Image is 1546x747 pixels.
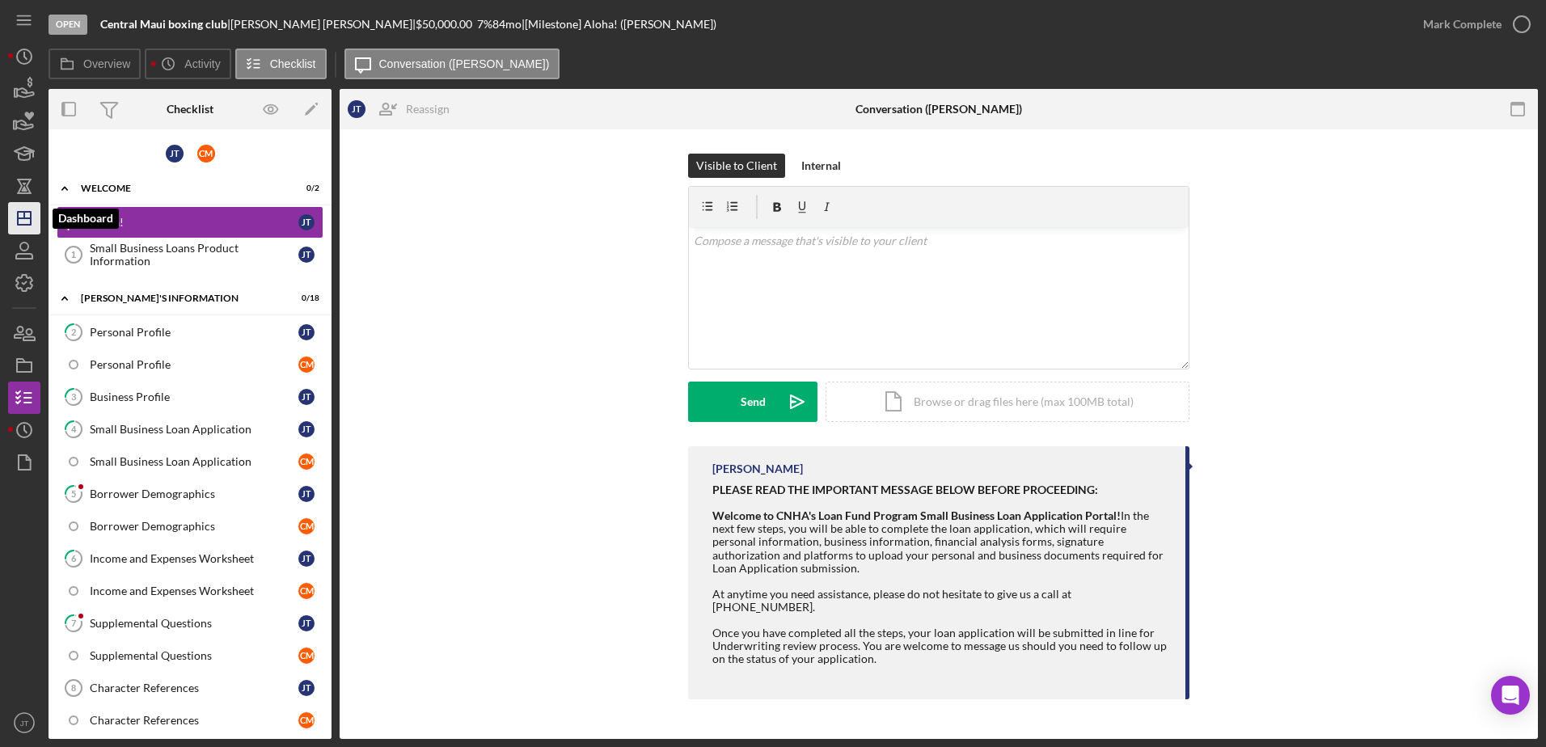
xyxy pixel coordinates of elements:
div: [PERSON_NAME] [PERSON_NAME] | [230,18,416,31]
a: 4Small Business Loan ApplicationJT [57,413,323,445]
div: Checklist [167,103,213,116]
a: 6Income and Expenses WorksheetJT [57,542,323,575]
div: Mark Complete [1423,8,1502,40]
div: Internal [801,154,841,178]
div: C M [298,712,315,728]
button: JT [8,707,40,739]
div: Aloha! [90,216,298,229]
a: Borrower DemographicsCM [57,510,323,542]
div: J T [298,680,315,696]
a: Supplemental QuestionsCM [57,639,323,672]
div: [PERSON_NAME]'S INFORMATION [81,293,279,303]
div: 7 % [477,18,492,31]
div: C M [298,454,315,470]
div: Open Intercom Messenger [1491,676,1530,715]
label: Conversation ([PERSON_NAME]) [379,57,550,70]
a: 3Business ProfileJT [57,381,323,413]
div: Open [49,15,87,35]
div: C M [298,583,315,599]
div: Reassign [406,93,450,125]
button: JTReassign [340,93,466,125]
div: J T [298,324,315,340]
div: C M [298,648,315,664]
tspan: 2 [71,327,76,337]
div: At anytime you need assistance, please do not hesitate to give us a call at [PHONE_NUMBER]. [712,588,1169,614]
b: Central Maui boxing club [100,17,227,31]
div: Borrower Demographics [90,520,298,533]
label: Activity [184,57,220,70]
div: 84 mo [492,18,522,31]
label: Checklist [270,57,316,70]
button: Activity [145,49,230,79]
div: Small Business Loan Application [90,455,298,468]
tspan: 6 [71,553,77,563]
tspan: 4 [71,424,77,434]
div: Once you have completed all the steps, your loan application will be submitted in line for Underw... [712,627,1169,665]
a: 1Small Business Loans Product InformationJT [57,238,323,271]
strong: PLEASE READ THE IMPORTANT MESSAGE BELOW BEFORE PROCEEDING: [712,483,1098,496]
tspan: 3 [71,391,76,402]
div: Personal Profile [90,326,298,339]
button: Visible to Client [688,154,785,178]
div: J T [348,100,365,118]
button: Mark Complete [1407,8,1538,40]
div: | [100,18,230,31]
div: C M [298,518,315,534]
a: 8Character ReferencesJT [57,672,323,704]
button: Checklist [235,49,327,79]
a: Small Business Loan ApplicationCM [57,445,323,478]
a: Income and Expenses WorksheetCM [57,575,323,607]
div: Send [741,382,766,422]
div: J T [298,421,315,437]
text: JT [20,719,29,728]
tspan: 7 [71,618,77,628]
a: 5Borrower DemographicsJT [57,478,323,510]
button: Overview [49,49,141,79]
tspan: 1 [71,250,76,260]
div: J T [298,615,315,631]
div: J T [298,486,315,502]
div: | [Milestone] Aloha! ([PERSON_NAME]) [522,18,716,31]
div: C M [298,357,315,373]
div: In the next few steps, you will be able to complete the loan application, which will require pers... [712,509,1169,574]
div: J T [298,389,315,405]
div: $50,000.00 [416,18,477,31]
div: Supplemental Questions [90,649,298,662]
div: J T [166,145,184,162]
div: C M [197,145,215,162]
div: Character References [90,682,298,694]
div: Conversation ([PERSON_NAME]) [855,103,1022,116]
label: Overview [83,57,130,70]
div: Supplemental Questions [90,617,298,630]
div: Personal Profile [90,358,298,371]
div: Small Business Loans Product Information [90,242,298,268]
a: 7Supplemental QuestionsJT [57,607,323,639]
div: 0 / 2 [290,184,319,193]
tspan: 8 [71,683,76,693]
div: J T [298,247,315,263]
div: Visible to Client [696,154,777,178]
button: Send [688,382,817,422]
a: 2Personal ProfileJT [57,316,323,348]
div: J T [298,214,315,230]
div: Business Profile [90,390,298,403]
div: Income and Expenses Worksheet [90,552,298,565]
div: Small Business Loan Application [90,423,298,436]
a: Aloha!JT [57,206,323,238]
a: Personal ProfileCM [57,348,323,381]
button: Conversation ([PERSON_NAME]) [344,49,560,79]
div: J T [298,551,315,567]
div: [PERSON_NAME] [712,462,803,475]
tspan: 5 [71,488,76,499]
button: Internal [793,154,849,178]
div: Borrower Demographics [90,487,298,500]
div: Income and Expenses Worksheet [90,585,298,597]
strong: Welcome to CNHA's Loan Fund Program Small Business Loan Application Portal! [712,509,1121,522]
div: WELCOME [81,184,279,193]
a: Character ReferencesCM [57,704,323,736]
div: 0 / 18 [290,293,319,303]
div: Character References [90,714,298,727]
